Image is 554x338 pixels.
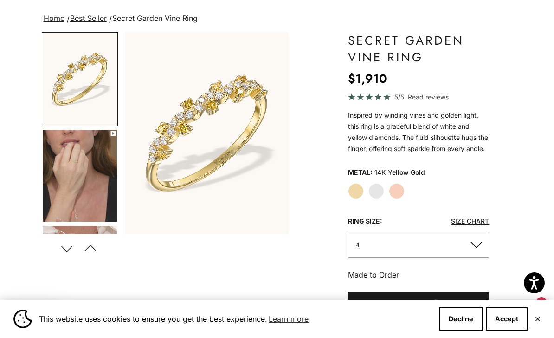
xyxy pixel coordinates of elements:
button: 4 [348,232,490,258]
button: Close [535,316,541,322]
span: Secret Garden Vine Ring [112,13,198,23]
nav: breadcrumbs [42,12,513,25]
sale-price: $1,910 [348,69,387,88]
button: Go to item 1 [42,32,118,126]
img: #YellowGold [43,33,117,125]
a: Size Chart [451,217,489,225]
p: Inspired by winding vines and golden light, this ring is a graceful blend of white and yellow dia... [348,110,490,154]
span: This website uses cookies to ensure you get the best experience. [39,312,432,326]
variant-option-value: 14K Yellow Gold [374,166,425,179]
img: #YellowGold #WhiteGold #RoseGold [43,130,117,222]
span: 4 [355,241,360,249]
a: Learn more [267,312,310,326]
legend: Metal: [348,166,373,179]
button: Go to item 4 [42,129,118,223]
a: Best Seller [70,13,107,23]
h1: Secret Garden Vine Ring [348,32,490,66]
img: #YellowGold #WhiteGold #RoseGold [43,226,117,318]
div: Item 1 of 13 [125,32,289,234]
button: Add to bag-$1,910 [348,292,490,315]
img: Cookie banner [13,310,32,328]
span: $1,910 [433,298,454,309]
p: Made to Order [348,269,490,281]
span: Add to bag [383,298,425,309]
button: Go to item 5 [42,225,118,319]
img: #YellowGold [125,32,289,234]
span: Read reviews [408,92,449,102]
a: Home [44,13,64,23]
span: 5/5 [394,92,404,102]
a: 5/5 Read reviews [348,92,490,102]
button: Decline [439,307,483,331]
legend: Ring size: [348,214,382,228]
button: Accept [486,307,528,331]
